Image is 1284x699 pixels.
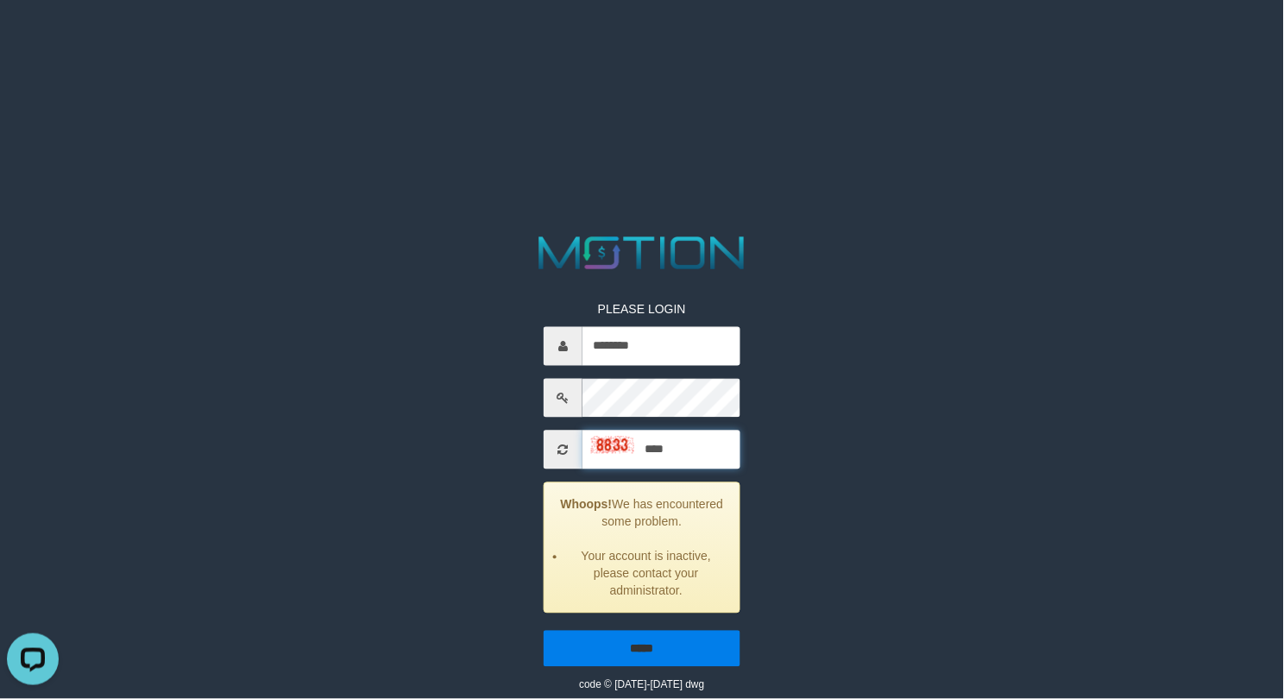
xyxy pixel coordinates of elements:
p: PLEASE LOGIN [544,301,740,318]
li: Your account is inactive, please contact your administrator. [566,548,727,600]
strong: Whoops! [561,498,613,512]
img: captcha [591,436,634,453]
div: We has encountered some problem. [544,482,740,614]
small: code © [DATE]-[DATE] dwg [579,679,704,691]
button: Open LiveChat chat widget [7,7,59,59]
img: MOTION_logo.png [530,231,754,275]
